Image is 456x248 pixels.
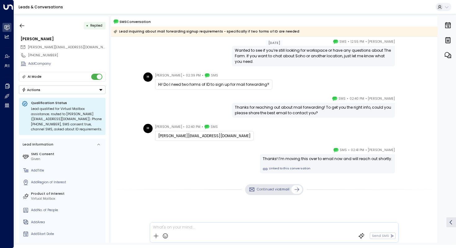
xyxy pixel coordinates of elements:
[31,232,104,237] div: AddStart Date
[22,88,41,92] div: Actions
[365,96,367,102] span: •
[365,147,367,153] span: •
[31,180,104,185] div: AddRegion of Interest
[31,157,104,162] div: Given
[31,152,104,157] label: SMS Consent
[368,147,395,153] span: [PERSON_NAME]
[21,142,53,147] div: Lead Information
[155,124,182,130] span: [PERSON_NAME]
[143,72,153,82] div: H
[28,45,111,50] span: [PERSON_NAME][EMAIL_ADDRESS][DOMAIN_NAME]
[28,45,105,50] span: Hannah@jatigiya.com
[31,168,104,173] div: AddTitle
[31,208,104,213] div: AddNo. of People
[31,191,104,196] label: Product of Interest
[20,36,105,42] div: [PERSON_NAME]
[19,85,105,94] button: Actions
[186,124,200,130] span: 02:40 PM
[263,156,392,162] div: Thanks! I’m moving this over to email now and will reach out shortly.
[119,19,151,24] span: SMS Conversation
[280,187,289,192] span: Email
[397,39,407,48] img: 5_headshot.jpg
[158,82,269,87] div: Hi! Do I need two forms of ID to sign up for mail forwarding?
[183,124,185,130] span: •
[202,124,203,130] span: •
[368,96,395,102] span: [PERSON_NAME]
[31,196,104,201] div: Virtual Mailbox
[31,101,103,105] p: Qualification Status
[31,107,103,132] div: Lead qualified for Virtual Mailbox assistance; routed to [PERSON_NAME] ([EMAIL_ADDRESS][DOMAIN_NA...
[350,96,364,102] span: 02:40 PM
[348,147,350,153] span: •
[183,72,185,79] span: •
[235,105,392,116] div: Thanks for reaching out about mail forwarding! To get you the right info, could you please share ...
[114,28,299,35] div: Lead inquiring about mail forwarding signup requirements - specifically if two forms of ID are ne...
[143,124,153,133] div: H
[19,85,105,94] div: Button group with a nested menu
[397,96,407,105] img: 5_headshot.jpg
[263,167,392,172] a: Linked to this conversation
[90,23,102,28] span: Replied
[155,72,182,79] span: [PERSON_NAME]
[235,48,392,64] div: Wanted to see if you’re still looking for workspace or have any questions about The Farm. If you ...
[186,72,201,79] span: 02:39 PM
[338,96,346,102] span: SMS
[31,220,104,225] div: AddArea
[257,187,289,192] p: Continued via
[351,147,364,153] span: 02:41 PM
[211,72,218,79] span: SMS
[202,72,203,79] span: •
[28,53,105,58] div: [PHONE_NUMBER]
[266,40,283,46] div: [DATE]
[19,4,63,10] a: Leads & Conversations
[28,74,42,80] div: AI Mode
[28,61,105,66] div: AddCompany
[86,21,88,30] div: •
[340,147,347,153] span: SMS
[347,96,348,102] span: •
[211,124,218,130] span: SMS
[397,147,407,156] img: 5_headshot.jpg
[158,133,251,139] div: [PERSON_NAME][EMAIL_ADDRESS][DOMAIN_NAME]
